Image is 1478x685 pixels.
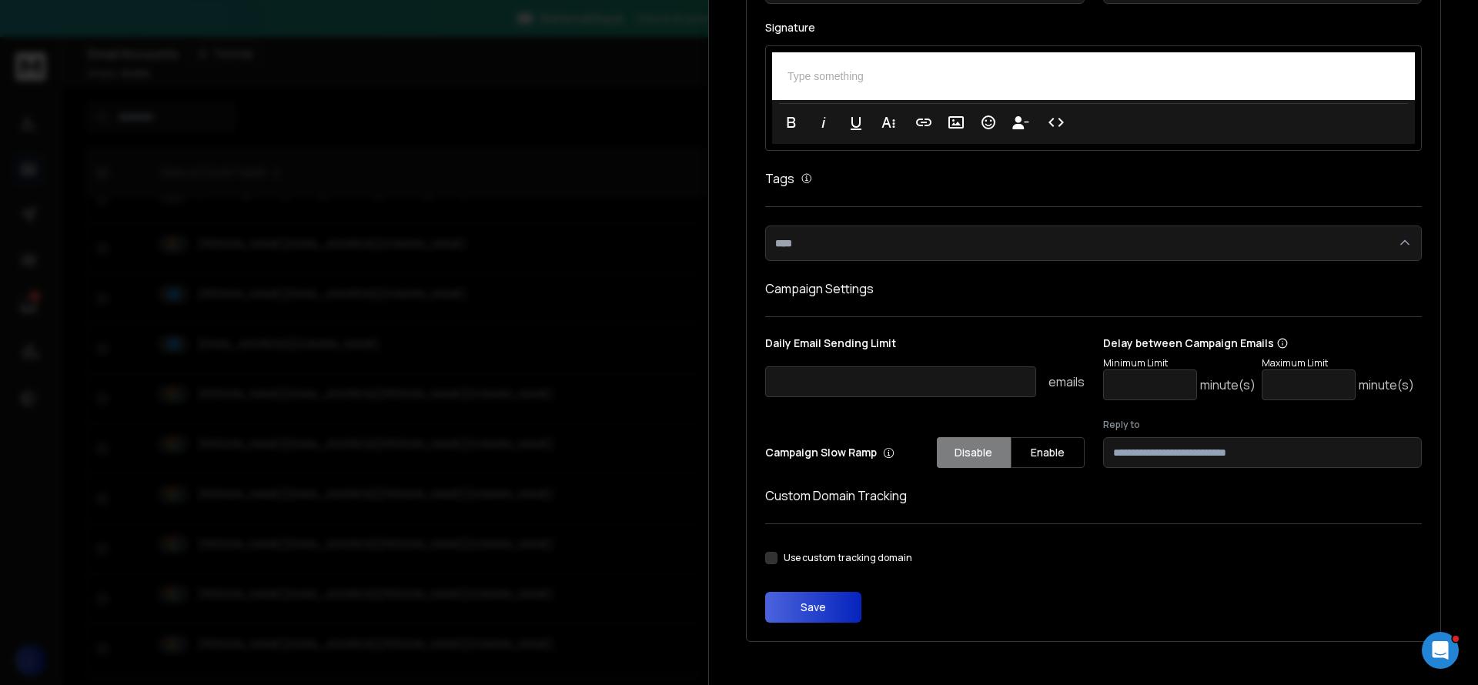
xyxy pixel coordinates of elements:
[1422,632,1459,669] iframe: Intercom live chat
[1103,357,1256,369] p: Minimum Limit
[941,107,971,138] button: Insert Image (Ctrl+P)
[765,169,794,188] h1: Tags
[765,279,1422,298] h1: Campaign Settings
[1103,419,1423,431] label: Reply to
[765,486,1422,505] h1: Custom Domain Tracking
[974,107,1003,138] button: Emoticons
[937,437,1011,468] button: Disable
[874,107,903,138] button: More Text
[1200,376,1256,394] p: minute(s)
[1048,373,1085,391] p: emails
[777,107,806,138] button: Bold (Ctrl+B)
[909,107,938,138] button: Insert Link (Ctrl+K)
[1042,107,1071,138] button: Code View
[784,552,912,564] label: Use custom tracking domain
[765,592,861,623] button: Save
[841,107,871,138] button: Underline (Ctrl+U)
[765,445,894,460] p: Campaign Slow Ramp
[1262,357,1414,369] p: Maximum Limit
[765,336,1085,357] p: Daily Email Sending Limit
[765,22,1422,33] label: Signature
[1006,107,1035,138] button: Insert Unsubscribe Link
[1103,336,1414,351] p: Delay between Campaign Emails
[1011,437,1085,468] button: Enable
[1359,376,1414,394] p: minute(s)
[809,107,838,138] button: Italic (Ctrl+I)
